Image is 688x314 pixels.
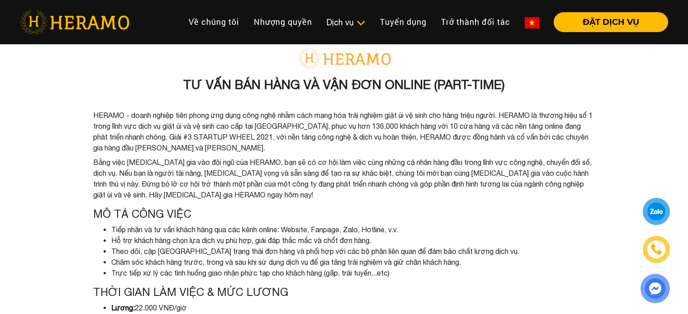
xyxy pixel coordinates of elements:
[111,235,595,246] li: Hỗ trợ khách hàng chọn lựa dịch vụ phù hợp, giải đáp thắc mắc và chốt đơn hàng.
[327,16,365,28] div: Dịch vụ
[294,48,394,70] img: logo-with-text.png
[651,244,661,254] img: phone-icon
[247,12,319,32] a: Nhượng quyền
[434,12,517,32] a: Trở thành đối tác
[373,12,434,32] a: Tuyển dụng
[111,224,595,235] li: Tiếp nhận và tư vấn khách hàng qua các kênh online: Website, Fanpage, Zalo, Hotline, v.v.
[356,19,365,28] img: subToggleIcon
[111,302,595,313] li: 22.000 VNĐ/giờ
[546,18,668,26] a: ĐẶT DỊCH VỤ
[554,12,668,32] button: ĐẶT DỊCH VỤ
[111,267,595,278] li: Trực tiếp xử lý các tình huống giao nhận phức tạp cho khách hàng (gấp, trái tuyến...etc)
[93,286,595,299] h4: THỜI GIAN LÀM VIỆC & MỨC LƯƠNG
[93,207,595,220] h4: MÔ TẢ CÔNG VIỆC
[111,246,595,257] li: Theo dõi, cập [GEOGRAPHIC_DATA] trạng thái đơn hàng và phối hợp với các bộ phận liên quan để đảm ...
[525,17,539,28] img: vn-flag.png
[20,10,129,34] img: heramo-logo.png
[93,77,595,92] h3: TƯ VẤN BÁN HÀNG VÀ VẬN ĐƠN ONLINE (PART-TIME)
[181,12,247,32] a: Về chúng tôi
[93,157,595,200] li: Bằng việc [MEDICAL_DATA] gia vào đội ngũ của HERAMO, bạn sẽ có cơ hội làm việc cùng những cá nhân...
[93,110,595,153] li: HERAMO - doanh nghiệp tiên phong ứng dụng công nghệ nhằm cách mạng hóa trải nghiệm giặt ủi vệ sin...
[111,257,595,267] li: Chăm sóc khách hàng trước, trong và sau khi sử dụng dịch vụ để gia tăng trải nghiệm và giữ chân k...
[111,304,135,312] strong: Lương:
[644,237,669,262] a: phone-icon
